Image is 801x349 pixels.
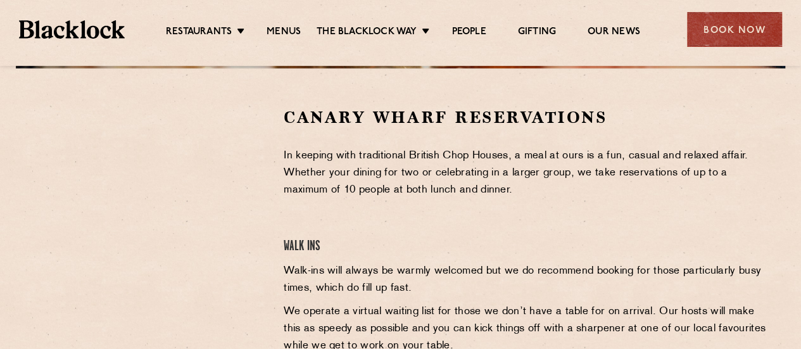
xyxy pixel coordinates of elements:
iframe: OpenTable make booking widget [77,106,219,297]
p: Walk-ins will always be warmly welcomed but we do recommend booking for those particularly busy t... [284,263,769,297]
div: Book Now [687,12,782,47]
a: Restaurants [166,26,232,40]
h2: Canary Wharf Reservations [284,106,769,129]
a: Gifting [518,26,556,40]
img: BL_Textured_Logo-footer-cropped.svg [19,20,125,38]
p: In keeping with traditional British Chop Houses, a meal at ours is a fun, casual and relaxed affa... [284,148,769,199]
a: Menus [267,26,301,40]
a: People [451,26,486,40]
h4: Walk Ins [284,238,769,255]
a: Our News [588,26,640,40]
a: The Blacklock Way [317,26,417,40]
